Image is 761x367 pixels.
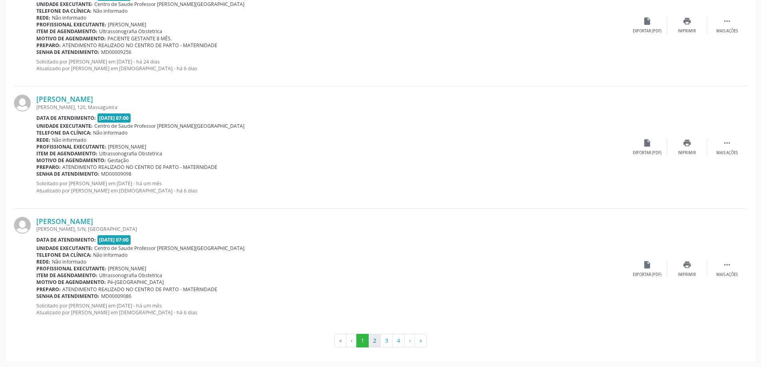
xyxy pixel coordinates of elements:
[36,49,99,56] b: Senha de atendimento:
[36,171,99,177] b: Senha de atendimento:
[643,17,652,26] i: insert_drive_file
[36,137,50,143] b: Rede:
[36,115,96,121] b: Data de atendimento:
[643,260,652,269] i: insert_drive_file
[52,258,86,265] span: Não informado
[633,150,662,156] div: Exportar (PDF)
[36,302,627,316] p: Solicitado por [PERSON_NAME] em [DATE] - há um mês Atualizado por [PERSON_NAME] em [DEMOGRAPHIC_D...
[356,334,369,347] button: Go to page 1
[643,139,652,147] i: insert_drive_file
[380,334,393,347] button: Go to page 3
[36,58,627,72] p: Solicitado por [PERSON_NAME] em [DATE] - há 24 dias Atualizado por [PERSON_NAME] em [DEMOGRAPHIC_...
[52,14,86,21] span: Não informado
[683,260,691,269] i: print
[36,123,93,129] b: Unidade executante:
[36,104,627,111] div: [PERSON_NAME], 120, Massagueira
[36,157,106,164] b: Motivo de agendamento:
[392,334,405,347] button: Go to page 4
[36,150,97,157] b: Item de agendamento:
[94,1,244,8] span: Centro de Saude Professor [PERSON_NAME][GEOGRAPHIC_DATA]
[101,293,131,300] span: MD00009086
[36,265,106,272] b: Profissional executante:
[99,28,162,35] span: Ultrassonografia Obstetrica
[36,258,50,265] b: Rede:
[97,235,131,244] span: [DATE] 07:00
[36,35,106,42] b: Motivo de agendamento:
[678,28,696,34] div: Imprimir
[107,279,164,286] span: Pé-[GEOGRAPHIC_DATA]
[36,1,93,8] b: Unidade executante:
[633,272,662,278] div: Exportar (PDF)
[107,157,129,164] span: Gestação
[101,49,131,56] span: MD00009256
[723,139,731,147] i: 
[36,95,93,103] a: [PERSON_NAME]
[62,286,217,293] span: ATENDIMENTO REALIZADO NO CENTRO DE PARTO - MATERNIDADE
[93,129,127,136] span: Não informado
[36,252,91,258] b: Telefone da clínica:
[101,171,131,177] span: MD00009098
[94,123,244,129] span: Centro de Saude Professor [PERSON_NAME][GEOGRAPHIC_DATA]
[36,286,61,293] b: Preparo:
[404,334,415,347] button: Go to next page
[415,334,427,347] button: Go to last page
[94,245,244,252] span: Centro de Saude Professor [PERSON_NAME][GEOGRAPHIC_DATA]
[97,113,131,123] span: [DATE] 07:00
[368,334,381,347] button: Go to page 2
[108,21,146,28] span: [PERSON_NAME]
[93,252,127,258] span: Não informado
[633,28,662,34] div: Exportar (PDF)
[716,272,738,278] div: Mais ações
[716,150,738,156] div: Mais ações
[14,95,31,111] img: img
[36,164,61,171] b: Preparo:
[14,334,747,347] ul: Pagination
[36,129,91,136] b: Telefone da clínica:
[36,14,50,21] b: Rede:
[36,226,627,232] div: [PERSON_NAME], S/N, [GEOGRAPHIC_DATA]
[36,8,91,14] b: Telefone da clínica:
[14,217,31,234] img: img
[683,17,691,26] i: print
[108,143,146,150] span: [PERSON_NAME]
[62,164,217,171] span: ATENDIMENTO REALIZADO NO CENTRO DE PARTO - MATERNIDADE
[678,150,696,156] div: Imprimir
[36,21,106,28] b: Profissional executante:
[678,272,696,278] div: Imprimir
[36,236,96,243] b: Data de atendimento:
[36,293,99,300] b: Senha de atendimento:
[36,42,61,49] b: Preparo:
[62,42,217,49] span: ATENDIMENTO REALIZADO NO CENTRO DE PARTO - MATERNIDADE
[683,139,691,147] i: print
[723,260,731,269] i: 
[99,272,162,279] span: Ultrassonografia Obstetrica
[108,265,146,272] span: [PERSON_NAME]
[36,272,97,279] b: Item de agendamento:
[107,35,172,42] span: PACIENTE GESTANTE 8 MÊS.
[723,17,731,26] i: 
[716,28,738,34] div: Mais ações
[36,180,627,194] p: Solicitado por [PERSON_NAME] em [DATE] - há um mês Atualizado por [PERSON_NAME] em [DEMOGRAPHIC_D...
[36,279,106,286] b: Motivo de agendamento:
[99,150,162,157] span: Ultrassonografia Obstetrica
[36,28,97,35] b: Item de agendamento:
[52,137,86,143] span: Não informado
[36,217,93,226] a: [PERSON_NAME]
[36,245,93,252] b: Unidade executante:
[36,143,106,150] b: Profissional executante:
[93,8,127,14] span: Não informado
